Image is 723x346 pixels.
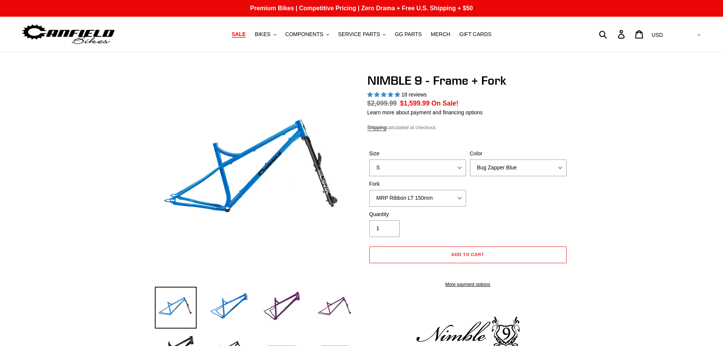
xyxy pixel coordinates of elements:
img: Canfield Bikes [21,22,116,46]
a: GIFT CARDS [455,29,495,39]
label: Fork [369,180,466,188]
img: Load image into Gallery viewer, NIMBLE 9 - Frame + Fork [314,287,356,329]
span: SERVICE PARTS [338,31,380,38]
label: Color [470,150,567,158]
span: MERCH [431,31,450,38]
s: $2,099.99 [367,100,397,107]
a: Shipping [367,125,387,131]
span: Add to cart [451,251,484,257]
span: 18 reviews [401,92,427,98]
label: Size [369,150,466,158]
a: SALE [228,29,249,39]
img: Load image into Gallery viewer, NIMBLE 9 - Frame + Fork [155,287,197,329]
img: Load image into Gallery viewer, NIMBLE 9 - Frame + Fork [208,287,250,329]
a: MERCH [427,29,454,39]
button: Add to cart [369,246,567,263]
span: GG PARTS [395,31,422,38]
span: GIFT CARDS [459,31,491,38]
span: $1,599.99 [400,100,430,107]
div: calculated at checkout. [367,124,569,131]
span: COMPONENTS [285,31,323,38]
span: 4.89 stars [367,92,402,98]
h1: NIMBLE 9 - Frame + Fork [367,73,569,88]
input: Search [603,26,622,43]
a: GG PARTS [391,29,425,39]
span: On Sale! [432,98,458,108]
a: More payment options [369,281,567,288]
span: BIKES [255,31,270,38]
a: Learn more about payment and financing options [367,109,483,115]
button: COMPONENTS [282,29,333,39]
label: Quantity [369,210,466,218]
img: Load image into Gallery viewer, NIMBLE 9 - Frame + Fork [261,287,303,329]
button: BIKES [251,29,280,39]
span: SALE [232,31,246,38]
button: SERVICE PARTS [334,29,389,39]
